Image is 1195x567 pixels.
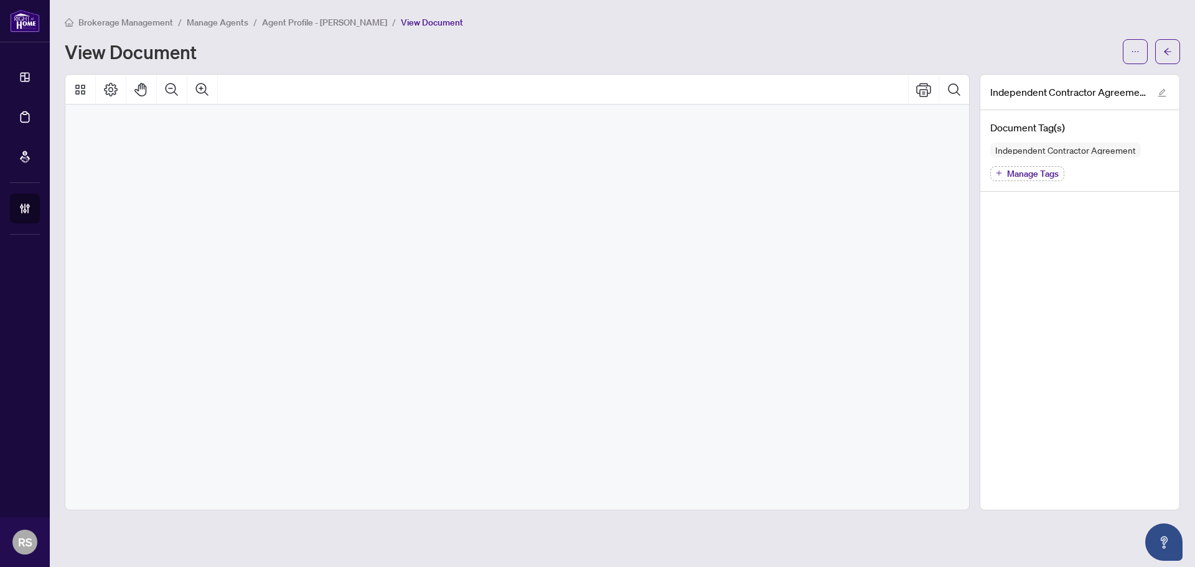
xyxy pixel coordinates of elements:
h4: Document Tag(s) [990,120,1169,135]
span: ellipsis [1131,47,1140,56]
li: / [178,15,182,29]
span: edit [1158,88,1166,97]
button: Manage Tags [990,166,1064,181]
span: View Document [401,17,463,28]
span: Independent Contractor Agreement - ICA.pdf [990,85,1146,100]
li: / [392,15,396,29]
li: / [253,15,257,29]
span: arrow-left [1163,47,1172,56]
span: RS [18,533,32,551]
span: plus [996,170,1002,176]
span: Independent Contractor Agreement [990,146,1141,154]
button: Open asap [1145,523,1183,561]
img: logo [10,9,40,32]
span: Brokerage Management [78,17,173,28]
h1: View Document [65,42,197,62]
span: home [65,18,73,27]
span: Agent Profile - [PERSON_NAME] [262,17,387,28]
span: Manage Tags [1007,169,1059,178]
span: Manage Agents [187,17,248,28]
